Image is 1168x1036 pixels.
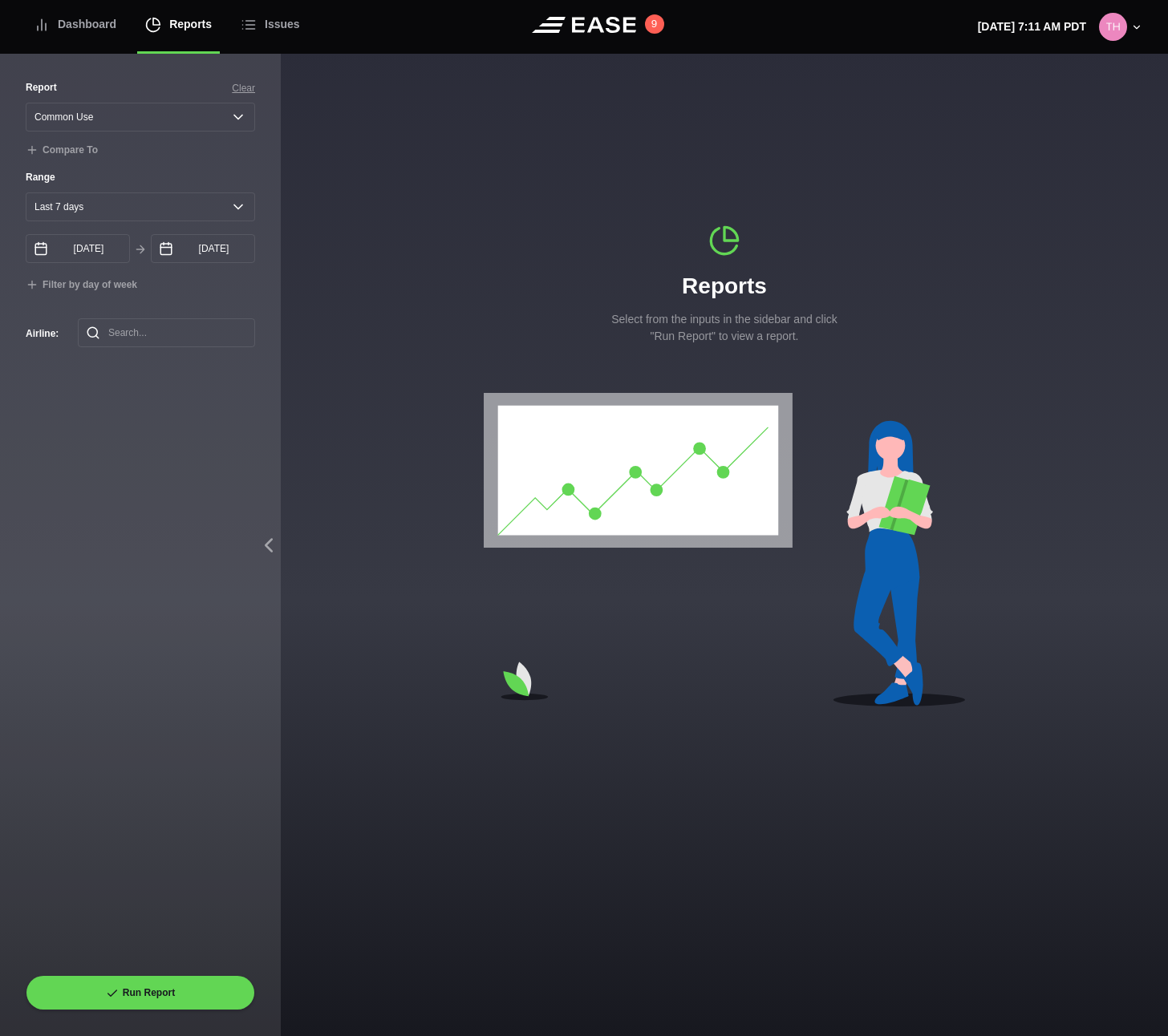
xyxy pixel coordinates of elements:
[26,234,130,263] input: mm/dd/yyyy
[604,311,845,345] p: Select from the inputs in the sidebar and click "Run Report" to view a report.
[604,225,845,345] div: Reports
[978,18,1086,35] p: [DATE] 7:11 AM PDT
[26,279,137,292] button: Filter by day of week
[26,326,52,341] label: Airline :
[26,170,255,184] label: Range
[26,144,98,157] button: Compare To
[1099,13,1127,41] img: 80ca9e2115b408c1dc8c56a444986cd3
[26,80,57,95] label: Report
[151,234,255,263] input: mm/dd/yyyy
[604,269,845,303] h1: Reports
[26,975,255,1010] button: Run Report
[232,81,255,95] button: Clear
[645,14,664,34] button: 9
[78,318,255,347] input: Search...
